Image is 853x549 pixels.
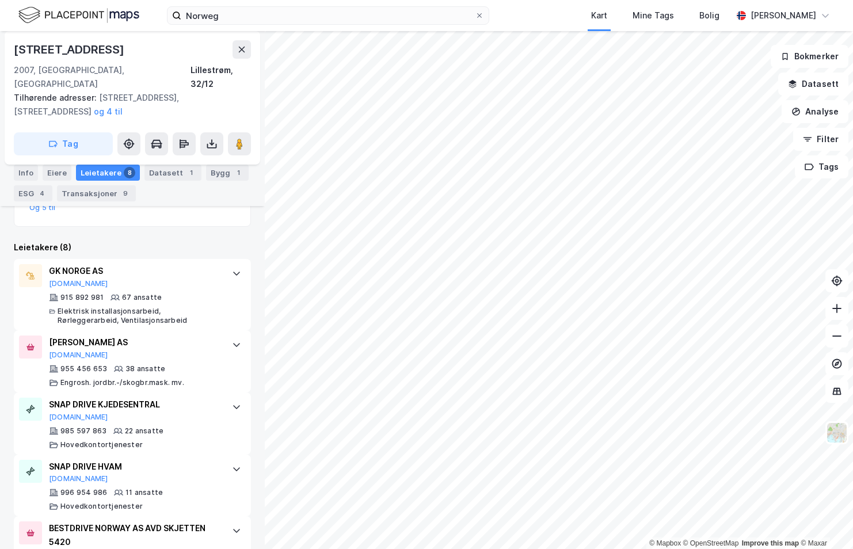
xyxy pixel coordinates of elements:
div: Kontrollprogram for chat [795,494,853,549]
button: [DOMAIN_NAME] [49,474,108,483]
div: Datasett [144,165,201,181]
span: Tilhørende adresser: [14,93,99,102]
div: Eiere [43,165,71,181]
img: logo.f888ab2527a4732fd821a326f86c7f29.svg [18,5,139,25]
button: [DOMAIN_NAME] [49,350,108,360]
div: [STREET_ADDRESS], [STREET_ADDRESS] [14,91,242,119]
div: Info [14,165,38,181]
a: Mapbox [649,539,681,547]
div: GK NORGE AS [49,264,220,278]
div: Elektrisk installasjonsarbeid, Rørleggerarbeid, Ventilasjonsarbeid [58,307,220,325]
div: Mine Tags [633,9,674,22]
div: 4 [36,188,48,199]
button: Bokmerker [771,45,848,68]
div: Bygg [206,165,249,181]
div: 955 456 653 [60,364,107,373]
input: Søk på adresse, matrikkel, gårdeiere, leietakere eller personer [181,7,475,24]
div: 38 ansatte [125,364,165,373]
div: Lillestrøm, 32/12 [191,63,251,91]
div: 22 ansatte [125,426,163,436]
iframe: Chat Widget [795,494,853,549]
div: Hovedkontortjenester [60,502,143,511]
div: 985 597 863 [60,426,106,436]
div: 1 [233,167,244,178]
a: Improve this map [742,539,799,547]
div: 996 954 986 [60,488,107,497]
div: 915 892 981 [60,293,104,302]
div: [PERSON_NAME] [751,9,816,22]
div: Leietakere [76,165,140,181]
button: Filter [793,128,848,151]
button: Analyse [782,100,848,123]
div: 11 ansatte [125,488,163,497]
div: Transaksjoner [57,185,136,201]
div: Engrosh. jordbr.-/skogbr.mask. mv. [60,378,184,387]
div: SNAP DRIVE HVAM [49,460,220,474]
div: 2007, [GEOGRAPHIC_DATA], [GEOGRAPHIC_DATA] [14,63,191,91]
div: BESTDRIVE NORWAY AS AVD SKJETTEN 5420 [49,521,220,549]
button: Datasett [778,73,848,96]
div: Leietakere (8) [14,241,251,254]
button: Tag [14,132,113,155]
img: Z [826,422,848,444]
button: [DOMAIN_NAME] [49,413,108,422]
a: OpenStreetMap [683,539,739,547]
div: 8 [124,167,135,178]
div: Kart [591,9,607,22]
div: [PERSON_NAME] AS [49,335,220,349]
div: Hovedkontortjenester [60,440,143,449]
button: Tags [795,155,848,178]
div: [STREET_ADDRESS] [14,40,127,59]
button: Og 5 til [29,203,56,212]
div: 9 [120,188,131,199]
div: ESG [14,185,52,201]
div: Bolig [699,9,719,22]
div: 1 [185,167,197,178]
button: [DOMAIN_NAME] [49,279,108,288]
div: SNAP DRIVE KJEDESENTRAL [49,398,220,411]
div: 67 ansatte [122,293,162,302]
